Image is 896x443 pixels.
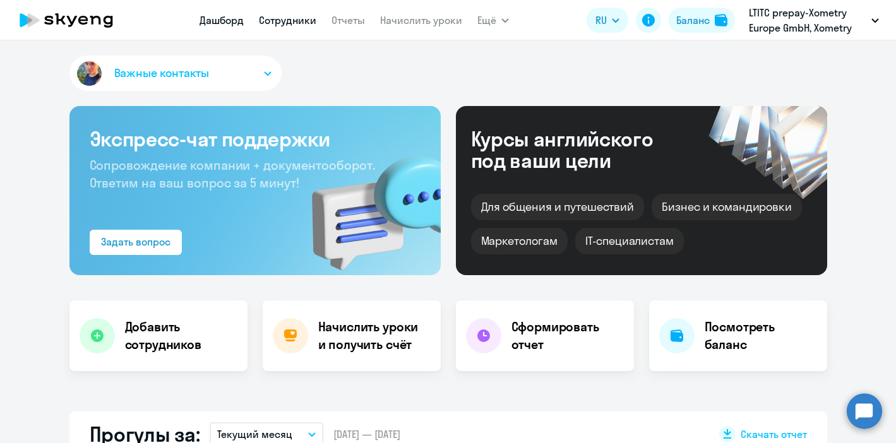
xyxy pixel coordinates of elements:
div: Бизнес и командировки [652,194,802,220]
span: Скачать отчет [741,427,807,441]
h4: Посмотреть баланс [705,318,817,353]
p: Текущий месяц [217,427,292,442]
a: Дашборд [200,14,244,27]
button: Ещё [477,8,509,33]
div: Курсы английского под ваши цели [471,128,687,171]
div: Для общения и путешествий [471,194,645,220]
button: LTITC prepay-Xometry Europe GmbH, Xometry Europe GmbH [743,5,885,35]
button: Балансbalance [669,8,735,33]
a: Сотрудники [259,14,316,27]
span: Важные контакты [114,65,209,81]
img: balance [715,14,727,27]
div: Задать вопрос [101,234,170,249]
button: Важные контакты [69,56,282,91]
div: IT-специалистам [575,228,684,254]
button: RU [587,8,628,33]
p: LTITC prepay-Xometry Europe GmbH, Xometry Europe GmbH [749,5,866,35]
h4: Добавить сотрудников [125,318,237,353]
button: Задать вопрос [90,230,182,255]
h3: Экспресс-чат поддержки [90,126,421,151]
span: [DATE] — [DATE] [333,427,400,441]
img: bg-img [294,133,441,275]
div: Маркетологам [471,228,568,254]
span: Ещё [477,13,496,28]
h4: Сформировать отчет [511,318,624,353]
div: Баланс [676,13,710,28]
h4: Начислить уроки и получить счёт [318,318,428,353]
a: Отчеты [332,14,365,27]
a: Начислить уроки [380,14,462,27]
img: avatar [75,59,104,88]
span: RU [595,13,607,28]
span: Сопровождение компании + документооборот. Ответим на ваш вопрос за 5 минут! [90,157,375,191]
